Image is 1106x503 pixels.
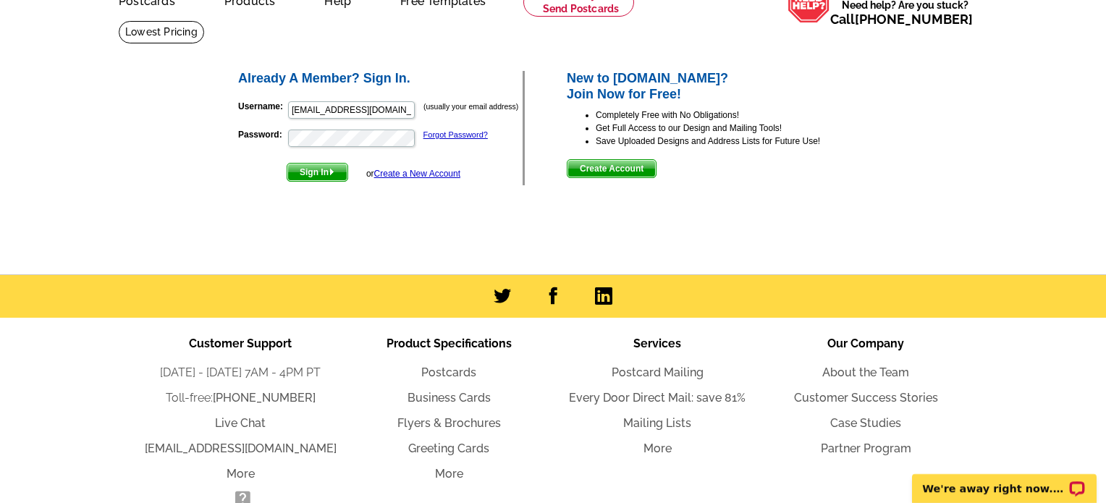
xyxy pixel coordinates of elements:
label: Password: [238,128,287,141]
a: Mailing Lists [623,416,691,430]
span: Product Specifications [387,337,512,350]
a: Greeting Cards [408,441,489,455]
a: [PHONE_NUMBER] [213,391,316,405]
a: Case Studies [830,416,901,430]
a: More [643,441,672,455]
a: Create a New Account [374,169,460,179]
a: Postcards [421,365,476,379]
a: [EMAIL_ADDRESS][DOMAIN_NAME] [145,441,337,455]
button: Create Account [567,159,657,178]
a: Every Door Direct Mail: save 81% [569,391,746,405]
a: Partner Program [821,441,911,455]
a: More [435,467,463,481]
li: Save Uploaded Designs and Address Lists for Future Use! [596,135,870,148]
img: button-next-arrow-white.png [329,169,335,175]
span: Our Company [827,337,904,350]
a: More [227,467,255,481]
label: Username: [238,100,287,113]
div: or [366,167,460,180]
span: Call [830,12,973,27]
a: [PHONE_NUMBER] [855,12,973,27]
span: Customer Support [189,337,292,350]
a: Postcard Mailing [612,365,704,379]
a: Forgot Password? [423,130,488,139]
a: Flyers & Brochures [397,416,501,430]
a: Live Chat [215,416,266,430]
li: Get Full Access to our Design and Mailing Tools! [596,122,870,135]
h2: Already A Member? Sign In. [238,71,523,87]
a: Business Cards [408,391,491,405]
h2: New to [DOMAIN_NAME]? Join Now for Free! [567,71,870,102]
small: (usually your email address) [423,102,518,111]
span: Services [633,337,681,350]
span: Sign In [287,164,347,181]
button: Sign In [287,163,348,182]
li: Toll-free: [136,389,345,407]
a: About the Team [822,365,909,379]
iframe: LiveChat chat widget [903,457,1106,503]
a: Customer Success Stories [794,391,938,405]
span: Create Account [567,160,656,177]
li: Completely Free with No Obligations! [596,109,870,122]
li: [DATE] - [DATE] 7AM - 4PM PT [136,364,345,381]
